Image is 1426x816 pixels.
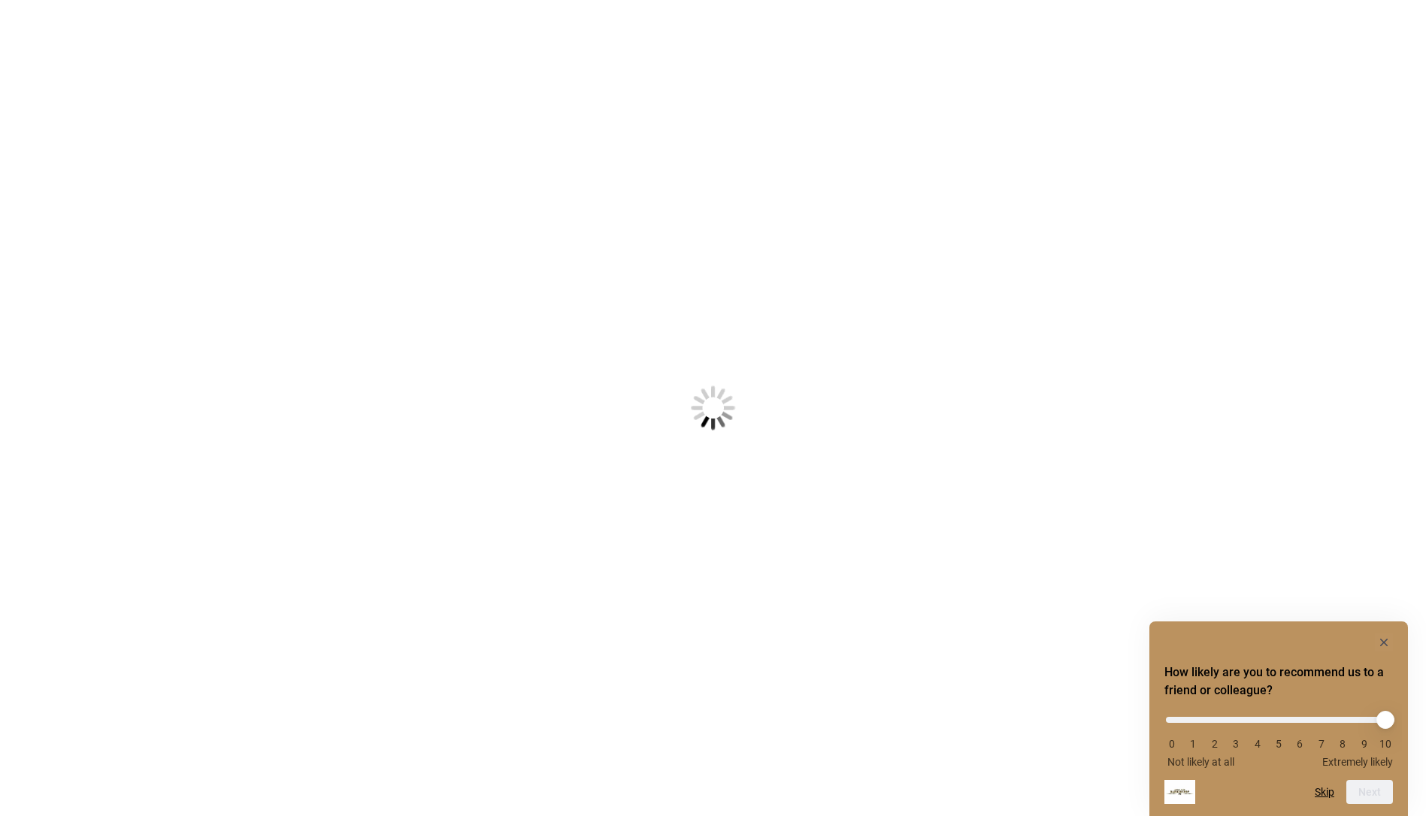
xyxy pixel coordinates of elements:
li: 7 [1314,738,1329,750]
li: 10 [1378,738,1393,750]
button: Skip [1315,786,1334,798]
li: 9 [1357,738,1372,750]
li: 4 [1250,738,1265,750]
li: 8 [1335,738,1350,750]
li: 6 [1292,738,1307,750]
h2: How likely are you to recommend us to a friend or colleague? Select an option from 0 to 10, with ... [1164,663,1393,700]
li: 2 [1207,738,1222,750]
li: 0 [1164,738,1179,750]
li: 5 [1271,738,1286,750]
button: Hide survey [1375,633,1393,651]
li: 3 [1228,738,1243,750]
button: Next question [1346,780,1393,804]
div: How likely are you to recommend us to a friend or colleague? Select an option from 0 to 10, with ... [1164,706,1393,768]
span: Not likely at all [1167,756,1234,768]
li: 1 [1185,738,1200,750]
div: How likely are you to recommend us to a friend or colleague? Select an option from 0 to 10, with ... [1164,633,1393,804]
img: Loading [617,312,810,504]
span: Extremely likely [1322,756,1393,768]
